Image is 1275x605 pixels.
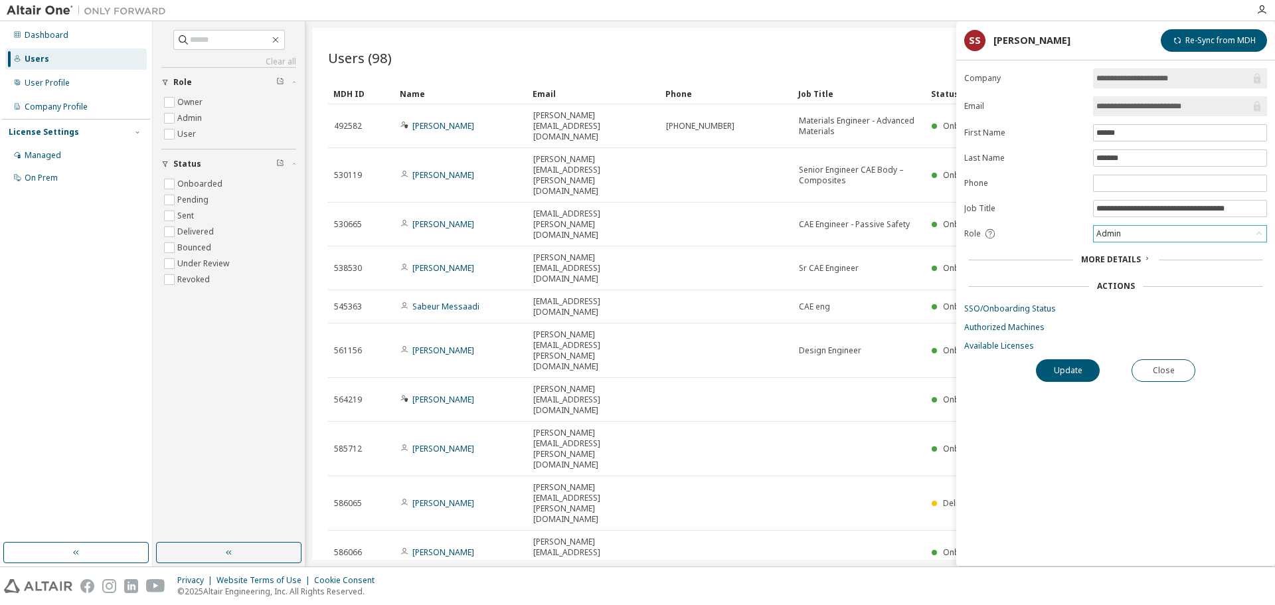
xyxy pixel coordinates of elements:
[964,203,1085,214] label: Job Title
[412,345,474,356] a: [PERSON_NAME]
[177,256,232,272] label: Under Review
[964,303,1267,314] a: SSO/Onboarding Status
[102,579,116,593] img: instagram.svg
[177,208,197,224] label: Sent
[533,83,655,104] div: Email
[177,240,214,256] label: Bounced
[334,219,362,230] span: 530665
[334,345,362,356] span: 561156
[334,547,362,558] span: 586066
[943,169,988,181] span: Onboarded
[412,394,474,405] a: [PERSON_NAME]
[943,301,988,312] span: Onboarded
[533,209,654,240] span: [EMAIL_ADDRESS][PERSON_NAME][DOMAIN_NAME]
[334,302,362,312] span: 545363
[533,482,654,525] span: [PERSON_NAME][EMAIL_ADDRESS][PERSON_NAME][DOMAIN_NAME]
[799,165,920,186] span: Senior Engineer CAE Body – Composites
[334,498,362,509] span: 586065
[533,384,654,416] span: [PERSON_NAME][EMAIL_ADDRESS][DOMAIN_NAME]
[314,575,382,586] div: Cookie Consent
[1132,359,1195,382] button: Close
[412,497,474,509] a: [PERSON_NAME]
[334,444,362,454] span: 585712
[533,428,654,470] span: [PERSON_NAME][EMAIL_ADDRESS][PERSON_NAME][DOMAIN_NAME]
[799,116,920,137] span: Materials Engineer - Advanced Materials
[533,110,654,142] span: [PERSON_NAME][EMAIL_ADDRESS][DOMAIN_NAME]
[799,219,910,230] span: CAE Engineer - Passive Safety
[173,159,201,169] span: Status
[25,102,88,112] div: Company Profile
[161,68,296,97] button: Role
[964,322,1267,333] a: Authorized Machines
[412,301,479,312] a: Sabeur Messaadi
[533,154,654,197] span: [PERSON_NAME][EMAIL_ADDRESS][PERSON_NAME][DOMAIN_NAME]
[177,192,211,208] label: Pending
[798,83,920,104] div: Job Title
[161,149,296,179] button: Status
[943,218,988,230] span: Onboarded
[533,537,654,568] span: [PERSON_NAME][EMAIL_ADDRESS][DOMAIN_NAME]
[177,176,225,192] label: Onboarded
[964,153,1085,163] label: Last Name
[943,497,979,509] span: Delivered
[799,345,861,356] span: Design Engineer
[931,83,1183,104] div: Status
[412,169,474,181] a: [PERSON_NAME]
[25,54,49,64] div: Users
[25,30,68,41] div: Dashboard
[412,120,474,131] a: [PERSON_NAME]
[1081,254,1141,265] span: More Details
[412,547,474,558] a: [PERSON_NAME]
[173,77,192,88] span: Role
[177,110,205,126] label: Admin
[666,121,734,131] span: [PHONE_NUMBER]
[943,443,988,454] span: Onboarded
[943,345,988,356] span: Onboarded
[177,126,199,142] label: User
[1094,226,1123,241] div: Admin
[334,170,362,181] span: 530119
[964,73,1085,84] label: Company
[146,579,165,593] img: youtube.svg
[216,575,314,586] div: Website Terms of Use
[943,262,988,274] span: Onboarded
[964,178,1085,189] label: Phone
[25,150,61,161] div: Managed
[334,263,362,274] span: 538530
[533,252,654,284] span: [PERSON_NAME][EMAIL_ADDRESS][DOMAIN_NAME]
[1094,226,1266,242] div: Admin
[334,121,362,131] span: 492582
[177,586,382,597] p: © 2025 Altair Engineering, Inc. All Rights Reserved.
[4,579,72,593] img: altair_logo.svg
[161,56,296,67] a: Clear all
[1036,359,1100,382] button: Update
[276,77,284,88] span: Clear filter
[276,159,284,169] span: Clear filter
[1161,29,1267,52] button: Re-Sync from MDH
[943,394,988,405] span: Onboarded
[7,4,173,17] img: Altair One
[124,579,138,593] img: linkedin.svg
[993,35,1070,46] div: [PERSON_NAME]
[177,575,216,586] div: Privacy
[177,272,212,288] label: Revoked
[964,30,985,51] div: SS
[799,302,830,312] span: CAE eng
[412,443,474,454] a: [PERSON_NAME]
[943,120,988,131] span: Onboarded
[533,329,654,372] span: [PERSON_NAME][EMAIL_ADDRESS][PERSON_NAME][DOMAIN_NAME]
[964,228,981,239] span: Role
[964,341,1267,351] a: Available Licenses
[334,394,362,405] span: 564219
[80,579,94,593] img: facebook.svg
[665,83,788,104] div: Phone
[25,173,58,183] div: On Prem
[533,296,654,317] span: [EMAIL_ADDRESS][DOMAIN_NAME]
[943,547,988,558] span: Onboarded
[25,78,70,88] div: User Profile
[328,48,392,67] span: Users (98)
[400,83,522,104] div: Name
[177,224,216,240] label: Delivered
[333,83,389,104] div: MDH ID
[177,94,205,110] label: Owner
